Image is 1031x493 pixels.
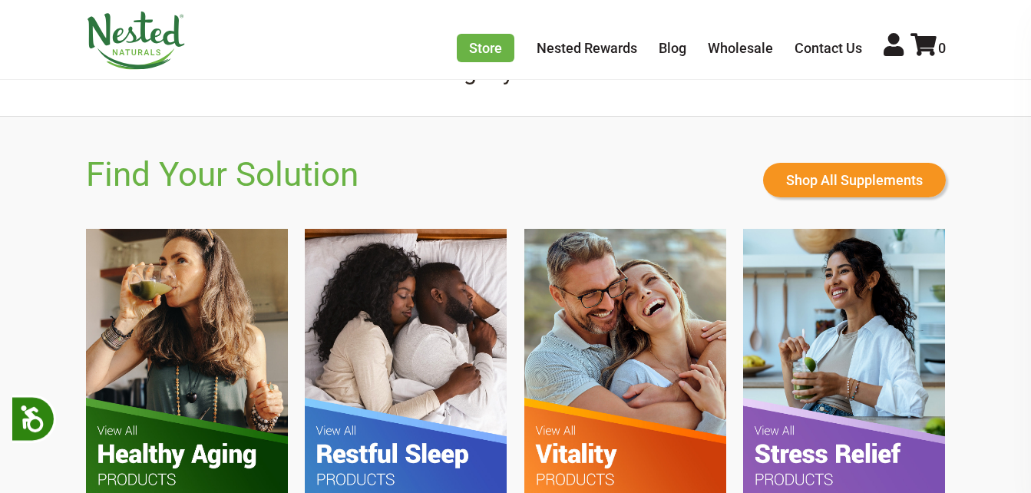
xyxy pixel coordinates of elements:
h2: Find Your Solution [86,155,359,194]
a: Shop All Supplements [763,163,946,197]
a: Nested Rewards [537,40,637,56]
a: 0 [910,40,946,56]
a: Contact Us [795,40,862,56]
a: Blog [659,40,686,56]
a: Store [457,34,514,62]
span: 0 [938,40,946,56]
img: Nested Naturals [86,12,186,70]
a: Wholesale [708,40,773,56]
